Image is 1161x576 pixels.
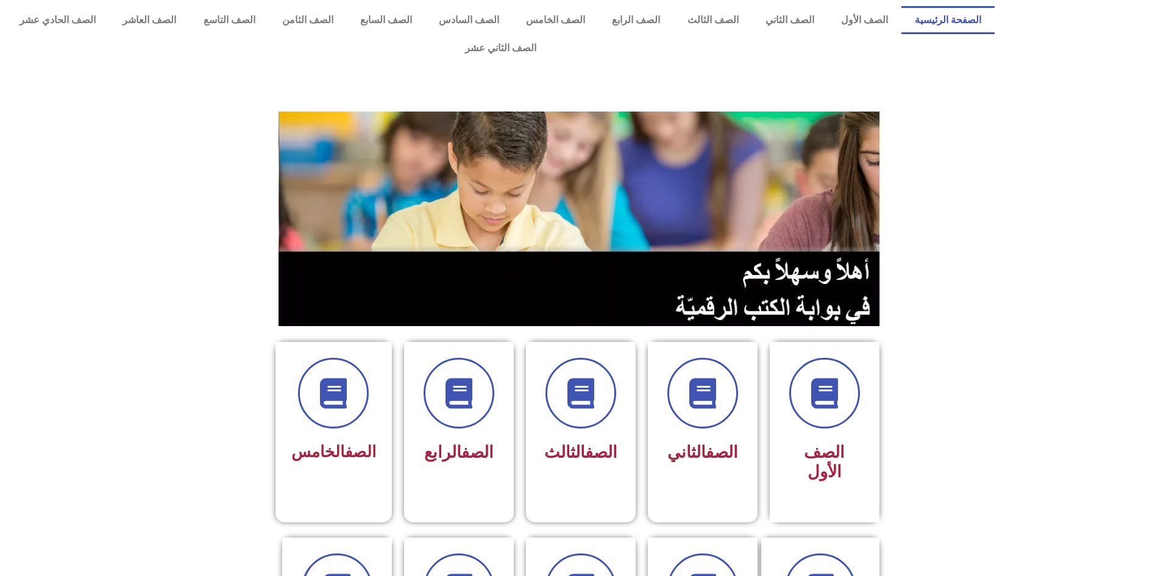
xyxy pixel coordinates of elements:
[752,6,828,34] a: الصف الثاني
[828,6,901,34] a: الصف الأول
[461,443,494,462] a: الصف
[190,6,268,34] a: الصف التاسع
[269,6,347,34] a: الصف الثامن
[544,443,617,462] span: الثالث
[667,443,738,462] span: الثاني
[425,6,513,34] a: الصف السادس
[6,6,109,34] a: الصف الحادي عشر
[6,34,995,62] a: الصف الثاني عشر
[673,6,751,34] a: الصف الثالث
[347,6,425,34] a: الصف السابع
[585,443,617,462] a: الصف
[345,443,376,461] a: الصف
[598,6,673,34] a: الصف الرابع
[804,443,845,482] span: الصف الأول
[291,443,376,461] span: الخامس
[109,6,190,34] a: الصف العاشر
[424,443,494,462] span: الرابع
[513,6,598,34] a: الصف الخامس
[901,6,995,34] a: الصفحة الرئيسية
[706,443,738,462] a: الصف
